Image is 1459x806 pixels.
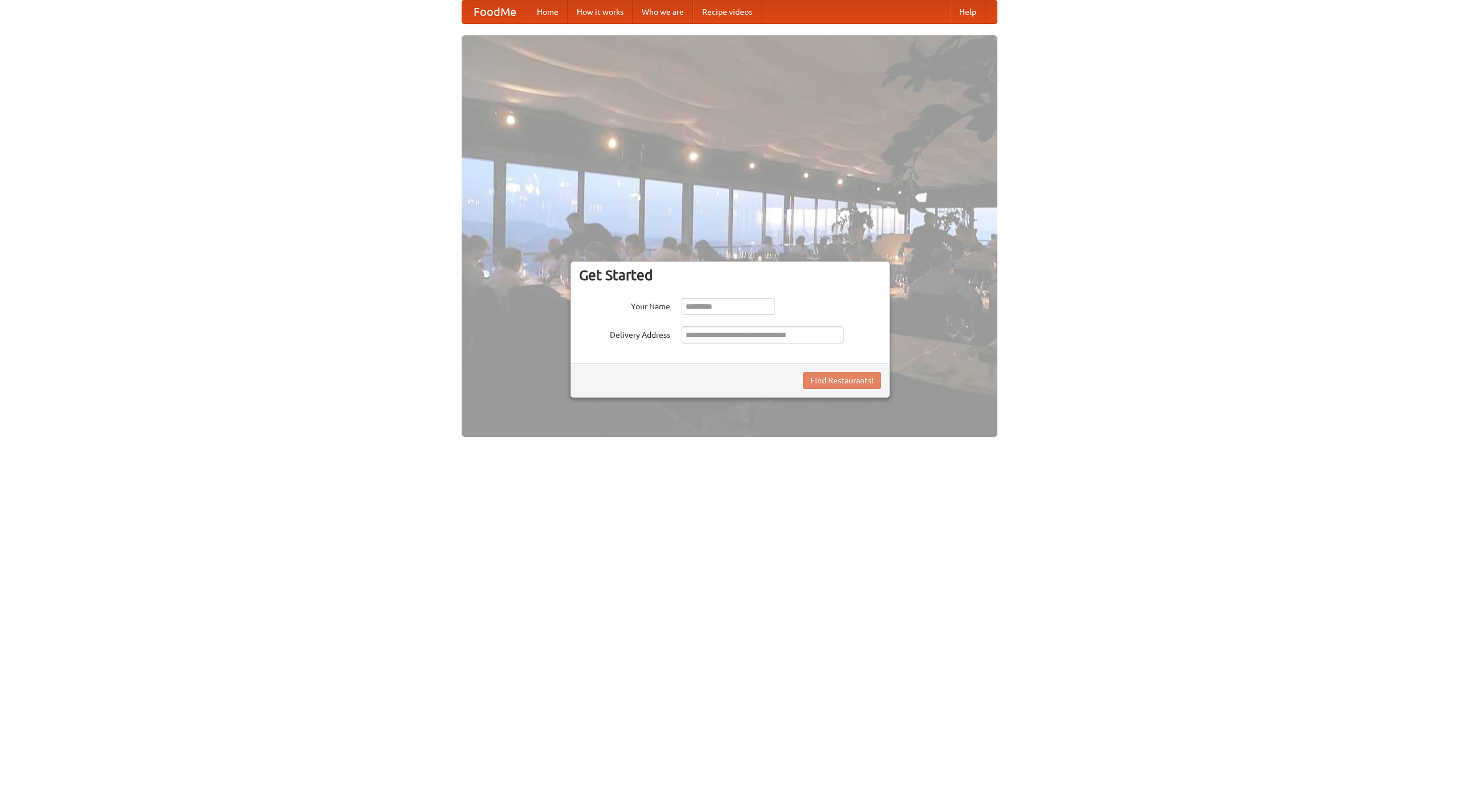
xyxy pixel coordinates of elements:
label: Your Name [579,298,670,312]
label: Delivery Address [579,326,670,341]
a: FoodMe [462,1,528,23]
a: Home [528,1,568,23]
a: Who we are [633,1,693,23]
button: Find Restaurants! [803,372,881,389]
a: Recipe videos [693,1,761,23]
h3: Get Started [579,267,881,284]
a: How it works [568,1,633,23]
a: Help [950,1,985,23]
